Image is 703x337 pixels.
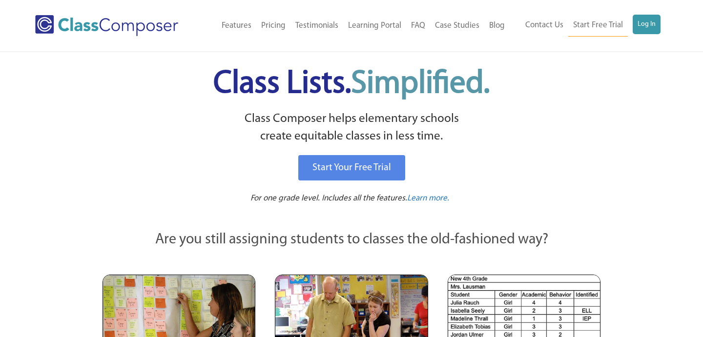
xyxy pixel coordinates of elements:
[250,194,407,202] span: For one grade level. Includes all the features.
[484,15,510,37] a: Blog
[103,229,600,251] p: Are you still assigning students to classes the old-fashioned way?
[35,15,178,36] img: Class Composer
[290,15,343,37] a: Testimonials
[213,68,490,100] span: Class Lists.
[351,68,490,100] span: Simplified.
[633,15,661,34] a: Log In
[568,15,628,37] a: Start Free Trial
[298,155,405,180] a: Start Your Free Trial
[407,194,449,202] span: Learn more.
[343,15,406,37] a: Learning Portal
[407,193,449,205] a: Learn more.
[520,15,568,36] a: Contact Us
[406,15,430,37] a: FAQ
[430,15,484,37] a: Case Studies
[201,15,510,37] nav: Header Menu
[217,15,256,37] a: Features
[312,163,391,173] span: Start Your Free Trial
[510,15,661,37] nav: Header Menu
[101,110,602,146] p: Class Composer helps elementary schools create equitable classes in less time.
[256,15,290,37] a: Pricing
